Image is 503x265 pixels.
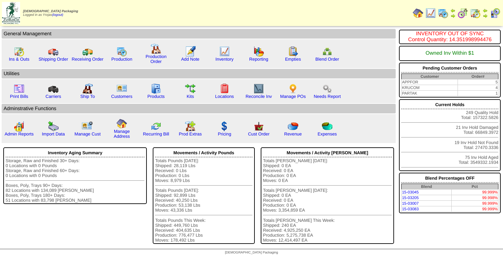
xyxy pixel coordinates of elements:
a: Recurring Bill [143,132,169,136]
img: arrowleft.gif [450,8,456,13]
a: Production [111,57,132,62]
div: Movements / Activity [PERSON_NAME] [263,149,392,157]
a: Needs Report [314,94,341,99]
img: arrowright.gif [483,13,488,18]
div: 249 Quality Hold Total: 157322.5826 21 Inv Hold Damaged Total: 66849.3972 19 Inv Hold Not Found T... [399,99,501,171]
a: 15-03083 [402,207,419,211]
img: arrowleft.gif [483,8,488,13]
img: arrowright.gif [450,13,456,18]
td: APPFOR [402,79,458,85]
div: Totals Pounds [DATE]: Shipped: 28,119 Lbs Received: 0 Lbs Production: 0 Lbs Moves: 8,979 Lbs Tota... [155,158,252,243]
img: graph.gif [253,46,264,57]
img: orders.gif [185,46,196,57]
a: (logout) [52,13,63,17]
td: PARTAK [402,91,458,96]
img: calendarinout.gif [470,8,481,18]
a: Import Data [42,132,65,136]
img: graph2.png [14,121,24,132]
img: cabinet.gif [151,83,161,94]
img: truck3.gif [48,83,59,94]
div: INVENTORY OUT OF SYNC Control Quantity: 14.351998994476 [401,31,498,43]
a: Receiving Order [72,57,103,62]
a: Kits [187,94,194,99]
th: Customer [402,74,458,79]
td: KRUCOM [402,85,458,91]
a: 15-03045 [402,190,419,194]
a: Inventory [216,57,234,62]
a: Production Order [146,54,167,64]
a: Ins & Outs [9,57,29,62]
img: workorder.gif [288,46,298,57]
th: Blend [402,184,452,190]
div: Storage, Raw and Finished 30+ Days: 0 Locations with 0 Pounds Storage, Raw and Finished 60+ Days:... [6,158,145,203]
td: 99.998% [451,195,498,201]
th: Order# [458,74,498,79]
span: [DEMOGRAPHIC_DATA] Packaging [225,251,278,254]
a: 15-03007 [402,201,419,206]
img: calendarprod.gif [438,8,448,18]
a: Prod Extras [179,132,202,136]
span: Logged in as Yrojas [23,10,78,17]
td: 4 [458,85,498,91]
a: Ship To [80,94,95,99]
img: po.png [288,83,298,94]
img: home.gif [413,8,423,18]
img: zoroco-logo-small.webp [2,2,20,24]
td: 99.999% [451,206,498,212]
img: line_graph.gif [219,46,230,57]
img: factory2.gif [82,83,93,94]
div: Current Holds [401,101,498,109]
img: truck2.gif [82,46,93,57]
img: calendarcustomer.gif [490,8,500,18]
a: Manage POs [280,94,306,99]
img: managecust.png [82,121,94,132]
div: Movements / Activity Pounds [155,149,252,157]
td: 1 [458,91,498,96]
a: Pricing [218,132,231,136]
div: Owned Inv Within $1 [401,47,498,60]
a: Reporting [249,57,268,62]
th: Pct [451,184,498,190]
a: Shipping Order [39,57,68,62]
img: calendarblend.gif [458,8,468,18]
img: calendarinout.gif [14,46,24,57]
img: workflow.png [322,83,332,94]
a: Manage Address [114,129,130,139]
td: Utilities [2,69,396,78]
td: Adminstrative Functions [2,104,396,113]
a: Blend Order [315,57,339,62]
a: 15-03205 [402,195,419,200]
a: Print Bills [10,94,28,99]
div: Blend Percentages OFF [401,174,498,183]
img: pie_chart2.png [322,121,332,132]
td: 99.999% [451,190,498,195]
img: line_graph2.gif [253,83,264,94]
td: 5 [458,79,498,85]
img: workflow.gif [185,83,196,94]
a: Revenue [284,132,302,136]
a: Cust Order [248,132,269,136]
a: Admin Reports [5,132,34,136]
img: calendarprod.gif [117,46,127,57]
div: Pending Customer Orders [401,64,498,73]
a: Reconcile Inv [246,94,272,99]
a: Manage Cust [74,132,100,136]
img: factory.gif [151,44,161,54]
img: dollar.gif [219,121,230,132]
a: Expenses [318,132,337,136]
img: cust_order.png [253,121,264,132]
img: reconcile.gif [151,121,161,132]
img: locations.gif [219,83,230,94]
div: Inventory Aging Summary [6,149,145,157]
div: Totals [PERSON_NAME] [DATE]: Shipped: 0 EA Received: 0 EA Production: 0 EA Moves: 0 EA Totals [PE... [263,158,392,243]
img: customers.gif [117,83,127,94]
img: line_graph.gif [425,8,436,18]
img: import.gif [48,121,59,132]
a: Add Note [181,57,199,62]
td: General Management [2,29,396,39]
img: network.png [322,46,332,57]
img: home.gif [117,118,127,129]
a: Empties [285,57,301,62]
a: Carriers [45,94,61,99]
td: 99.999% [451,201,498,206]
